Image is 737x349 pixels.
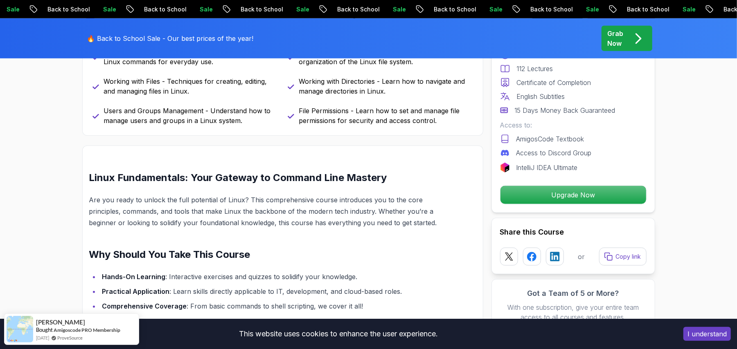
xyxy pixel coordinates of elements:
p: Back to School [232,5,288,13]
h3: Got a Team of 5 or More? [500,288,647,299]
span: [DATE] [36,334,49,341]
p: Access to Discord Group [516,148,592,158]
p: Back to School [618,5,674,13]
button: Upgrade Now [500,186,647,204]
p: Working with Files - Techniques for creating, editing, and managing files in Linux. [104,76,278,96]
p: Back to School [522,5,577,13]
p: Sale [95,5,121,13]
p: 🔥 Back to School Sale - Our best prices of the year! [87,34,254,43]
p: Sale [481,5,507,13]
p: Sale [577,5,604,13]
img: jetbrains logo [500,163,510,172]
p: Copy link [616,253,641,261]
li: : Learn skills directly applicable to IT, development, and cloud-based roles. [100,286,437,297]
p: Back to School [39,5,95,13]
h2: Why Should You Take This Course [89,248,437,261]
p: Back to School [425,5,481,13]
p: Sale [384,5,410,13]
li: : Interactive exercises and quizzes to solidify your knowledge. [100,271,437,282]
p: Sale [191,5,217,13]
p: Users and Groups Management - Understand how to manage users and groups in a Linux system. [104,106,278,125]
p: IntelliJ IDEA Ultimate [516,163,578,172]
p: AmigosCode Textbook [516,134,584,144]
p: With one subscription, give your entire team access to all courses and features. [500,302,647,322]
p: 15 Days Money Back Guaranteed [515,105,615,115]
a: Amigoscode PRO Membership [54,327,120,333]
strong: Hands-On Learning [102,273,166,281]
button: Accept cookies [683,327,731,341]
p: Are you ready to unlock the full potential of Linux? This comprehensive course introduces you to ... [89,194,437,228]
p: English Subtitles [517,92,565,101]
p: Certificate of Completion [517,78,591,87]
h2: Linux Fundamentals: Your Gateway to Command Line Mastery [89,171,437,184]
p: Access to: [500,120,647,130]
p: Working with Directories - Learn how to navigate and manage directories in Linux. [299,76,473,96]
p: Upgrade Now [500,186,646,204]
a: ProveSource [57,334,83,341]
div: This website uses cookies to enhance the user experience. [6,325,671,343]
p: Sale [674,5,700,13]
p: Back to School [135,5,191,13]
img: provesource social proof notification image [7,316,33,342]
p: File Permissions - Learn how to set and manage file permissions for security and access control. [299,106,473,125]
li: : From basic commands to shell scripting, we cover it all! [100,300,437,312]
p: Back to School [329,5,384,13]
span: Bought [36,327,53,333]
p: or [578,252,585,262]
p: 112 Lectures [517,64,553,74]
span: [PERSON_NAME] [36,319,85,326]
strong: Practical Application [102,287,170,295]
strong: Comprehensive Coverage [102,302,187,310]
h2: Share this Course [500,226,647,238]
p: Grab Now [608,29,624,48]
p: Sale [288,5,314,13]
button: Copy link [599,248,647,266]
